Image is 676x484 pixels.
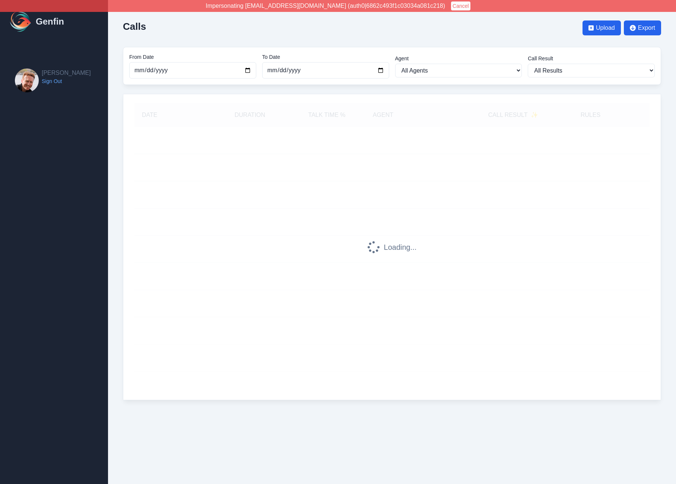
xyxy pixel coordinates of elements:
[596,23,615,32] span: Upload
[395,55,522,62] label: Agent
[451,1,470,10] button: Cancel
[219,111,281,120] h5: Duration
[488,111,538,120] h5: Call Result
[638,23,655,32] span: Export
[9,10,33,34] img: Logo
[123,21,146,32] h2: Calls
[129,53,256,61] label: From Date
[624,20,661,35] button: Export
[15,69,39,92] img: Brian Dunagan
[42,69,91,77] h2: [PERSON_NAME]
[36,16,64,28] h1: Genfin
[142,111,204,120] h5: Date
[262,53,389,61] label: To Date
[373,111,393,120] h5: Agent
[581,111,600,120] h5: Rules
[583,20,621,35] button: Upload
[528,55,655,62] label: Call Result
[296,111,358,120] h5: Talk Time %
[42,77,91,85] a: Sign Out
[531,111,538,120] span: ✨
